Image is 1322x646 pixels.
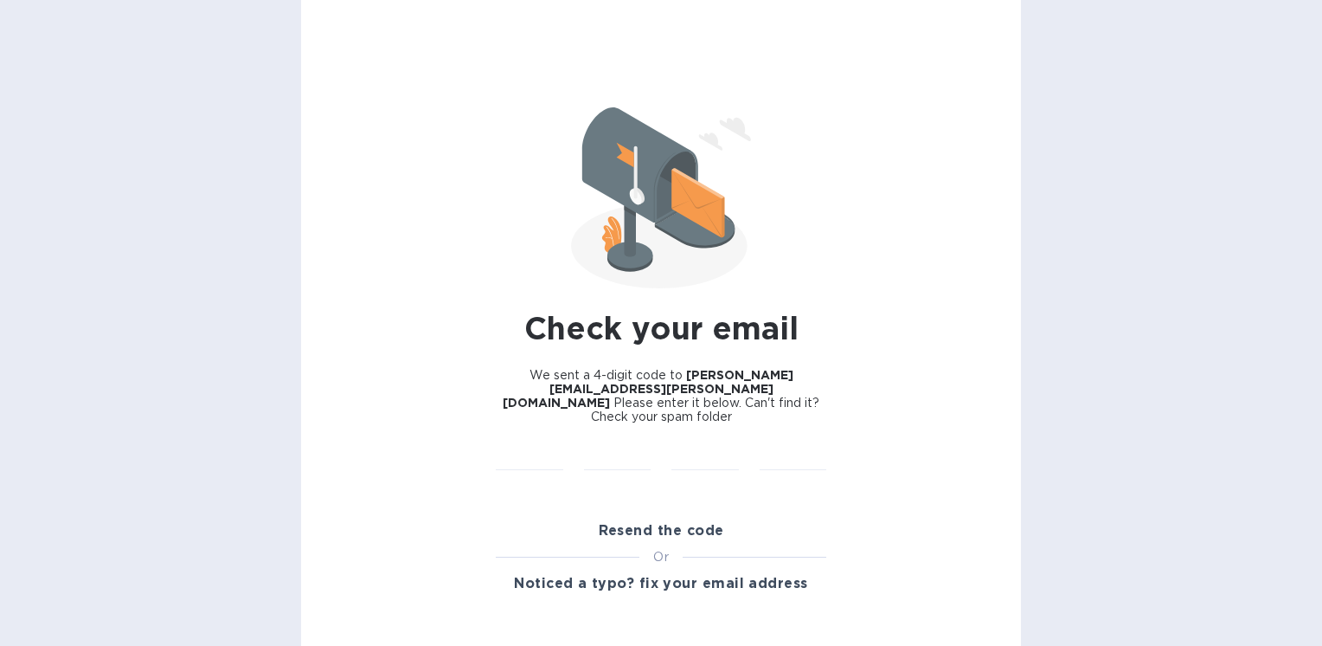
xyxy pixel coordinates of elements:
[585,514,738,548] button: Resend the code
[496,368,826,423] span: We sent a 4-digit code to Please enter it below. Can't find it? Check your spam folder
[599,520,724,541] span: Resend the code
[653,548,668,566] p: Or
[571,107,751,288] img: mailbox
[514,573,807,594] span: Noticed a typo? fix your email address
[524,309,799,347] b: Check your email
[500,566,821,601] button: Noticed a typo? fix your email address
[503,368,793,410] b: [PERSON_NAME][EMAIL_ADDRESS][PERSON_NAME][DOMAIN_NAME]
